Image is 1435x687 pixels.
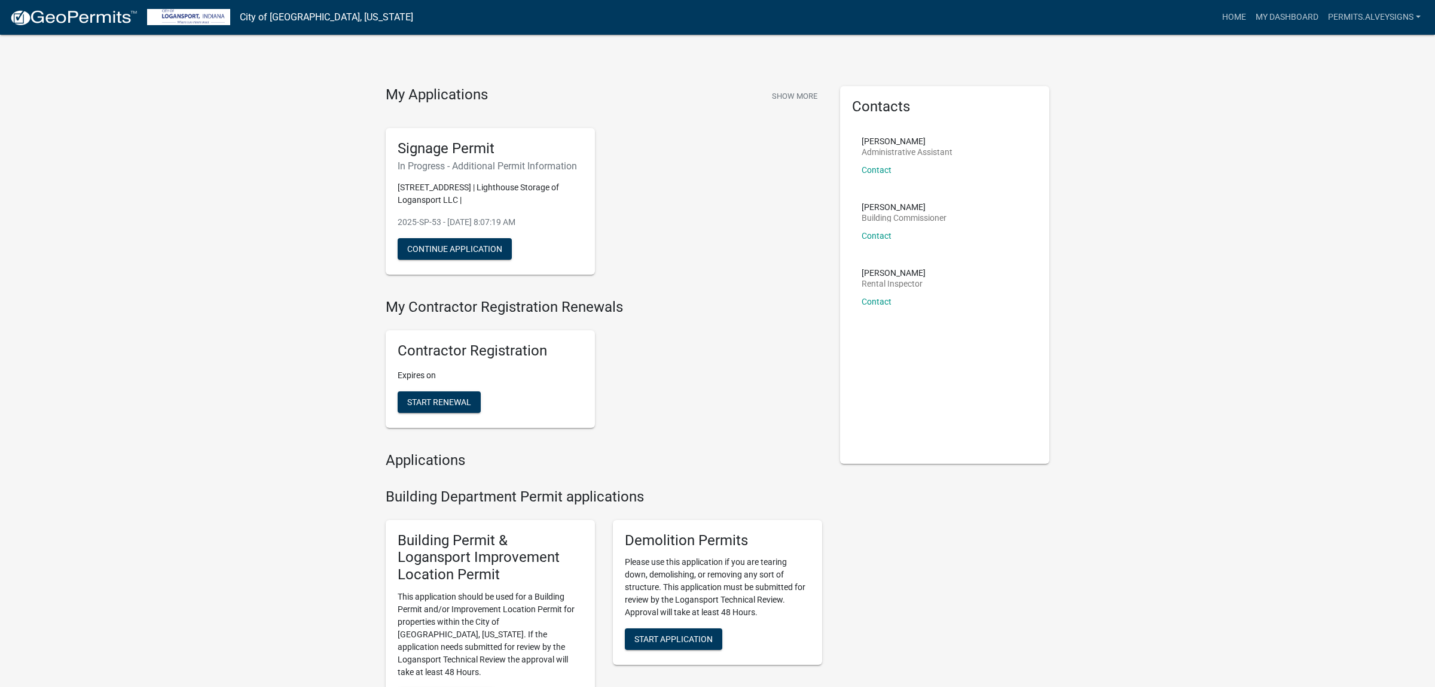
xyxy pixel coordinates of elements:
[386,86,488,104] h4: My Applications
[634,634,713,644] span: Start Application
[862,231,891,241] a: Contact
[862,297,891,306] a: Contact
[862,269,926,277] p: [PERSON_NAME]
[398,369,583,382] p: Expires on
[862,137,952,145] p: [PERSON_NAME]
[386,299,822,437] wm-registration-list-section: My Contractor Registration Renewals
[625,556,810,619] p: Please use this application if you are tearing down, demolishing, or removing any sort of structu...
[862,279,926,288] p: Rental Inspector
[240,7,413,28] a: City of [GEOGRAPHIC_DATA], [US_STATE]
[625,628,722,650] button: Start Application
[147,9,230,25] img: City of Logansport, Indiana
[386,299,822,316] h4: My Contractor Registration Renewals
[398,342,583,360] h5: Contractor Registration
[1323,6,1425,29] a: Permits.Alveysigns
[398,391,481,413] button: Start Renewal
[767,86,822,106] button: Show More
[625,532,810,549] h5: Demolition Permits
[407,397,471,407] span: Start Renewal
[398,532,583,583] h5: Building Permit & Logansport Improvement Location Permit
[386,488,822,506] h4: Building Department Permit applications
[398,238,512,260] button: Continue Application
[398,160,583,172] h6: In Progress - Additional Permit Information
[386,452,822,469] h4: Applications
[852,98,1037,115] h5: Contacts
[862,214,947,222] p: Building Commissioner
[862,148,952,156] p: Administrative Assistant
[1251,6,1323,29] a: My Dashboard
[398,140,583,157] h5: Signage Permit
[398,216,583,229] p: 2025-SP-53 - [DATE] 8:07:19 AM
[862,203,947,211] p: [PERSON_NAME]
[1217,6,1251,29] a: Home
[398,591,583,679] p: This application should be used for a Building Permit and/or Improvement Location Permit for prop...
[398,181,583,206] p: [STREET_ADDRESS] | Lighthouse Storage of Logansport LLC |
[862,165,891,175] a: Contact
